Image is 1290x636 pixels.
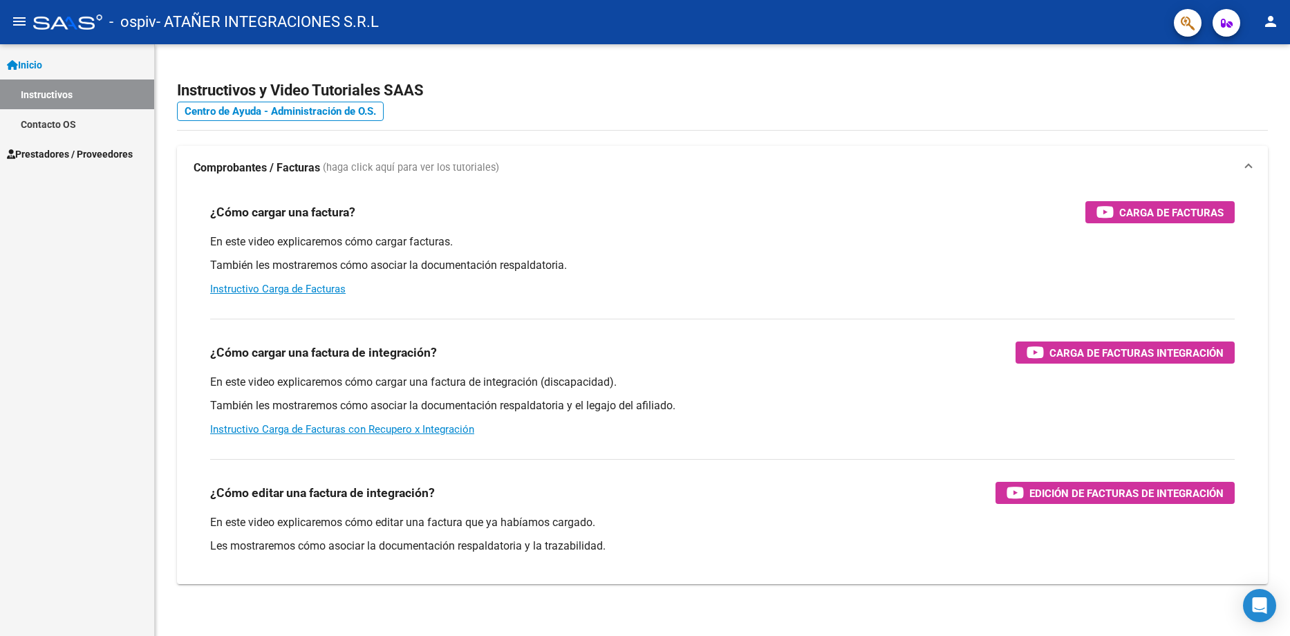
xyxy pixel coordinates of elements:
[210,515,1235,530] p: En este video explicaremos cómo editar una factura que ya habíamos cargado.
[109,7,156,37] span: - ospiv
[1262,13,1279,30] mat-icon: person
[194,160,320,176] strong: Comprobantes / Facturas
[177,102,384,121] a: Centro de Ayuda - Administración de O.S.
[11,13,28,30] mat-icon: menu
[210,398,1235,413] p: También les mostraremos cómo asociar la documentación respaldatoria y el legajo del afiliado.
[210,483,435,503] h3: ¿Cómo editar una factura de integración?
[1049,344,1224,362] span: Carga de Facturas Integración
[210,258,1235,273] p: También les mostraremos cómo asociar la documentación respaldatoria.
[323,160,499,176] span: (haga click aquí para ver los tutoriales)
[210,283,346,295] a: Instructivo Carga de Facturas
[210,375,1235,390] p: En este video explicaremos cómo cargar una factura de integración (discapacidad).
[177,77,1268,104] h2: Instructivos y Video Tutoriales SAAS
[177,146,1268,190] mat-expansion-panel-header: Comprobantes / Facturas (haga click aquí para ver los tutoriales)
[1016,342,1235,364] button: Carga de Facturas Integración
[210,423,474,436] a: Instructivo Carga de Facturas con Recupero x Integración
[7,57,42,73] span: Inicio
[7,147,133,162] span: Prestadores / Proveedores
[1119,204,1224,221] span: Carga de Facturas
[177,190,1268,584] div: Comprobantes / Facturas (haga click aquí para ver los tutoriales)
[210,539,1235,554] p: Les mostraremos cómo asociar la documentación respaldatoria y la trazabilidad.
[995,482,1235,504] button: Edición de Facturas de integración
[1243,589,1276,622] div: Open Intercom Messenger
[1085,201,1235,223] button: Carga de Facturas
[156,7,379,37] span: - ATAÑER INTEGRACIONES S.R.L
[210,343,437,362] h3: ¿Cómo cargar una factura de integración?
[210,234,1235,250] p: En este video explicaremos cómo cargar facturas.
[210,203,355,222] h3: ¿Cómo cargar una factura?
[1029,485,1224,502] span: Edición de Facturas de integración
